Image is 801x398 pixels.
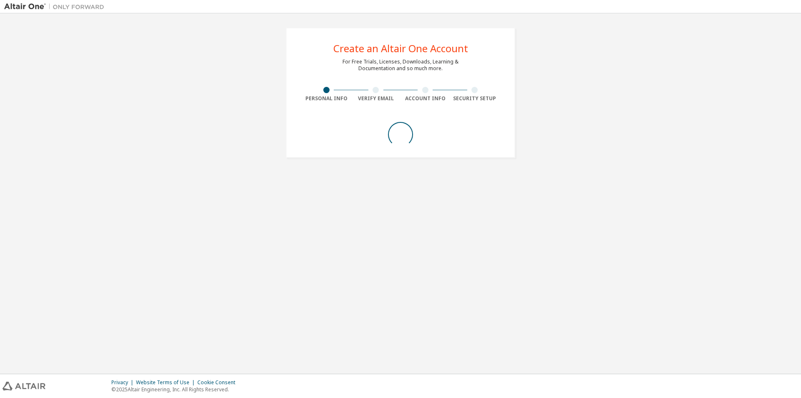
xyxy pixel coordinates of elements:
[197,379,240,386] div: Cookie Consent
[111,386,240,393] p: © 2025 Altair Engineering, Inc. All Rights Reserved.
[343,58,458,72] div: For Free Trials, Licenses, Downloads, Learning & Documentation and so much more.
[3,382,45,390] img: altair_logo.svg
[450,95,500,102] div: Security Setup
[302,95,351,102] div: Personal Info
[4,3,108,11] img: Altair One
[351,95,401,102] div: Verify Email
[136,379,197,386] div: Website Terms of Use
[400,95,450,102] div: Account Info
[333,43,468,53] div: Create an Altair One Account
[111,379,136,386] div: Privacy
